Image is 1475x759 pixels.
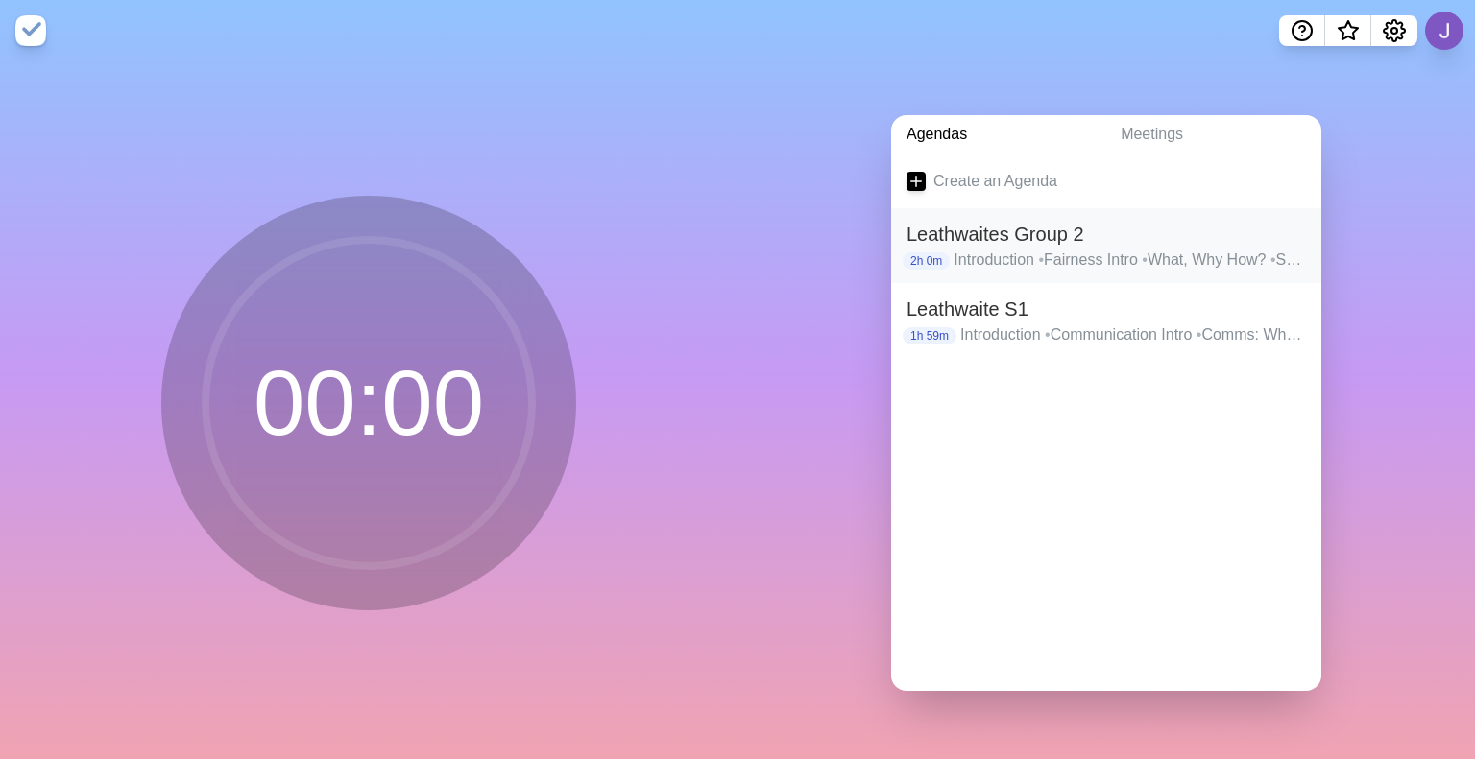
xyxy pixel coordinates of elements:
p: Introduction Fairness Intro What, Why How? Summary Root causes RC Summary RC Vote Actions Communi... [954,249,1306,272]
span: • [1045,326,1051,343]
p: Introduction Communication Intro Comms: What, Why How Summary of Comms Comms: Root Causes Comms: ... [960,323,1306,346]
a: Meetings [1105,115,1321,154]
img: timeblocks logo [15,15,46,46]
span: • [1197,326,1202,343]
a: Create an Agenda [891,154,1321,208]
button: What’s new [1325,15,1371,46]
span: • [1142,251,1148,268]
h2: Leathwaite S1 [907,295,1306,323]
p: 1h 59m [903,327,956,344]
a: Agendas [891,115,1105,154]
h2: Leathwaites Group 2 [907,220,1306,249]
span: • [1038,251,1044,268]
button: Help [1279,15,1325,46]
p: 2h 0m [903,252,950,270]
button: Settings [1371,15,1417,46]
span: • [1270,251,1276,268]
